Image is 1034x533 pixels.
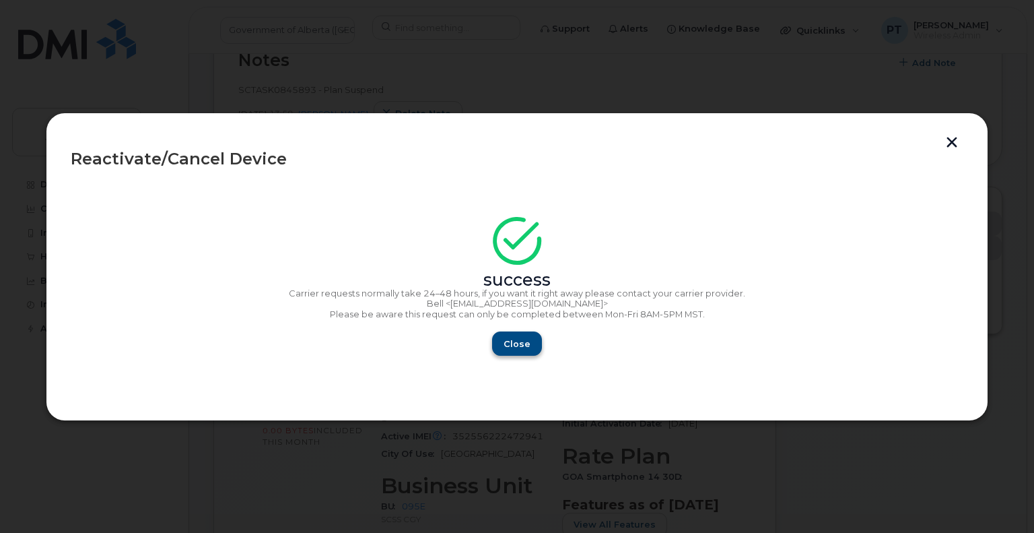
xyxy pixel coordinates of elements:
p: Bell <[EMAIL_ADDRESS][DOMAIN_NAME]> [71,299,963,309]
p: Please be aware this request can only be completed between Mon-Fri 8AM-5PM MST. [71,309,963,320]
div: success [71,275,963,286]
p: Carrier requests normally take 24–48 hours, if you want it right away please contact your carrier... [71,288,963,299]
div: Reactivate/Cancel Device [71,151,963,167]
span: Close [504,338,530,350]
button: Close [492,332,542,356]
